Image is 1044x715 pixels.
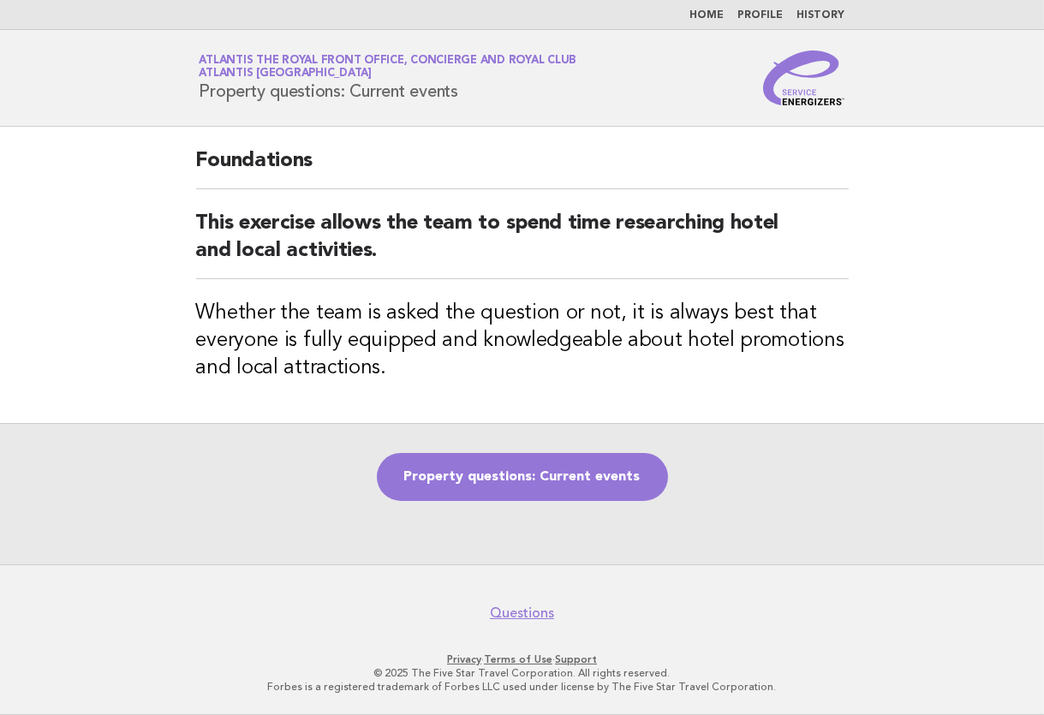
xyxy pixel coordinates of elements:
a: Atlantis The Royal Front Office, Concierge and Royal ClubAtlantis [GEOGRAPHIC_DATA] [200,55,577,79]
span: Atlantis [GEOGRAPHIC_DATA] [200,69,373,80]
p: · · [24,652,1020,666]
h3: Whether the team is asked the question or not, it is always best that everyone is fully equipped ... [196,300,849,382]
img: Service Energizers [763,51,845,105]
a: Terms of Use [484,653,552,665]
a: Questions [490,605,554,622]
h2: This exercise allows the team to spend time researching hotel and local activities. [196,210,849,279]
p: Forbes is a registered trademark of Forbes LLC used under license by The Five Star Travel Corpora... [24,680,1020,694]
a: Home [690,10,725,21]
a: Profile [738,10,784,21]
a: Property questions: Current events [377,453,668,501]
a: History [797,10,845,21]
h1: Property questions: Current events [200,56,577,100]
h2: Foundations [196,147,849,189]
a: Privacy [447,653,481,665]
p: © 2025 The Five Star Travel Corporation. All rights reserved. [24,666,1020,680]
a: Support [555,653,597,665]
